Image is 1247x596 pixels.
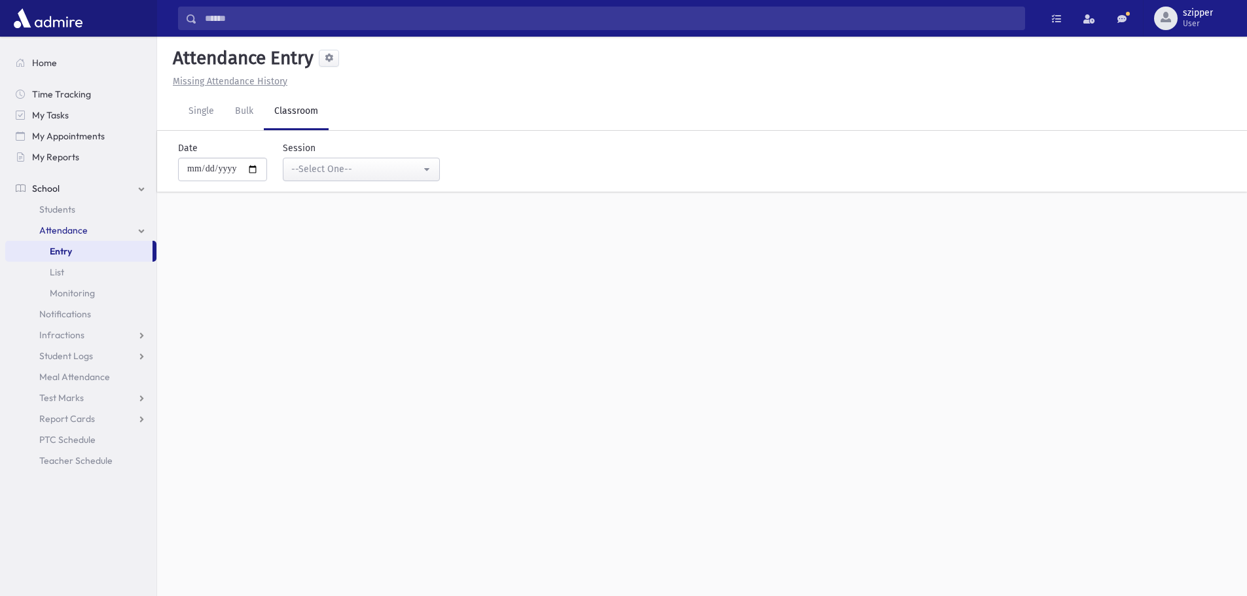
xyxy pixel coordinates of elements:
[5,262,156,283] a: List
[168,47,314,69] h5: Attendance Entry
[39,392,84,404] span: Test Marks
[5,283,156,304] a: Monitoring
[32,109,69,121] span: My Tasks
[283,158,440,181] button: --Select One--
[283,141,316,155] label: Session
[5,387,156,408] a: Test Marks
[5,324,156,345] a: Infractions
[32,57,57,69] span: Home
[5,178,156,199] a: School
[5,220,156,241] a: Attendance
[264,94,329,130] a: Classroom
[39,455,113,466] span: Teacher Schedule
[178,141,198,155] label: Date
[39,413,95,425] span: Report Cards
[39,434,96,446] span: PTC Schedule
[5,408,156,429] a: Report Cards
[32,151,79,163] span: My Reports
[39,224,88,236] span: Attendance
[32,183,60,194] span: School
[1183,18,1213,29] span: User
[50,245,72,257] span: Entry
[5,84,156,105] a: Time Tracking
[168,76,287,87] a: Missing Attendance History
[50,287,95,299] span: Monitoring
[10,5,86,31] img: AdmirePro
[39,308,91,320] span: Notifications
[5,450,156,471] a: Teacher Schedule
[5,429,156,450] a: PTC Schedule
[5,199,156,220] a: Students
[5,304,156,324] a: Notifications
[173,76,287,87] u: Missing Attendance History
[1183,8,1213,18] span: szipper
[197,7,1024,30] input: Search
[291,162,421,176] div: --Select One--
[5,241,153,262] a: Entry
[50,266,64,278] span: List
[39,203,75,215] span: Students
[39,329,84,341] span: Infractions
[5,366,156,387] a: Meal Attendance
[5,52,156,73] a: Home
[5,105,156,126] a: My Tasks
[32,88,91,100] span: Time Tracking
[5,126,156,147] a: My Appointments
[39,350,93,362] span: Student Logs
[5,345,156,366] a: Student Logs
[178,94,225,130] a: Single
[32,130,105,142] span: My Appointments
[225,94,264,130] a: Bulk
[5,147,156,167] a: My Reports
[39,371,110,383] span: Meal Attendance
